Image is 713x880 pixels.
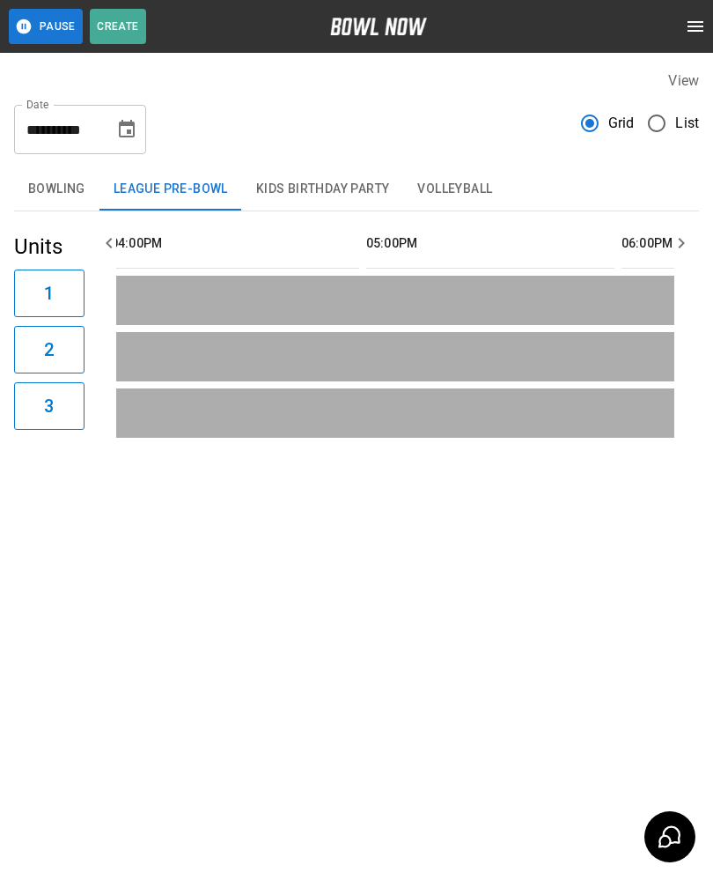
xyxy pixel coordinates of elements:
[14,270,85,317] button: 1
[14,168,699,211] div: inventory tabs
[608,113,635,134] span: Grid
[668,72,699,89] label: View
[44,392,54,420] h6: 3
[14,168,99,211] button: Bowling
[403,168,506,211] button: Volleyball
[99,168,242,211] button: League Pre-Bowl
[44,279,54,307] h6: 1
[242,168,404,211] button: Kids Birthday Party
[90,9,146,44] button: Create
[44,336,54,364] h6: 2
[675,113,699,134] span: List
[9,9,83,44] button: Pause
[330,18,427,35] img: logo
[14,326,85,373] button: 2
[14,233,85,261] h5: Units
[678,9,713,44] button: open drawer
[109,112,144,147] button: Choose date, selected date is Aug 28, 2025
[14,382,85,430] button: 3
